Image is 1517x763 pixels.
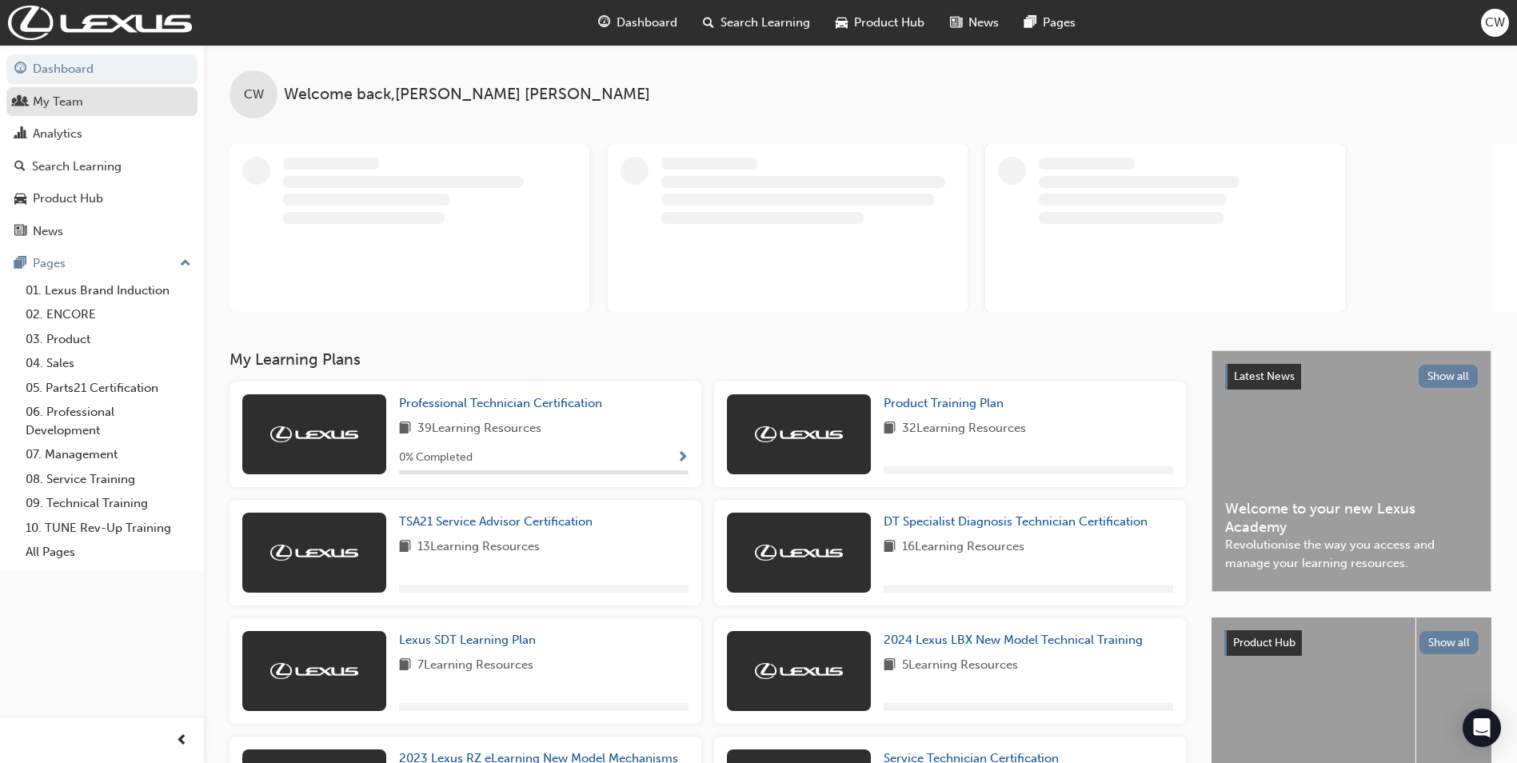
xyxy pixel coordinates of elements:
[399,419,411,439] span: book-icon
[14,62,26,77] span: guage-icon
[1224,630,1479,656] a: Product HubShow all
[270,545,358,561] img: Trak
[19,540,198,565] a: All Pages
[399,513,599,531] a: TSA21 Service Advisor Certification
[399,633,536,647] span: Lexus SDT Learning Plan
[180,254,191,274] span: up-icon
[19,327,198,352] a: 03. Product
[884,396,1004,410] span: Product Training Plan
[1012,6,1088,39] a: pages-iconPages
[399,394,609,413] a: Professional Technician Certification
[19,376,198,401] a: 05. Parts21 Certification
[399,514,593,529] span: TSA21 Service Advisor Certification
[6,54,198,84] a: Dashboard
[19,278,198,303] a: 01. Lexus Brand Induction
[823,6,937,39] a: car-iconProduct Hub
[6,152,198,182] a: Search Learning
[755,663,843,679] img: Trak
[19,400,198,442] a: 06. Professional Development
[6,249,198,278] button: Pages
[755,426,843,442] img: Trak
[836,13,848,33] span: car-icon
[884,537,896,557] span: book-icon
[1419,631,1479,654] button: Show all
[14,192,26,206] span: car-icon
[1225,364,1478,389] a: Latest NewsShow all
[950,13,962,33] span: news-icon
[33,254,66,273] div: Pages
[8,6,192,40] img: Trak
[968,14,999,32] span: News
[937,6,1012,39] a: news-iconNews
[677,448,689,468] button: Show Progress
[721,14,810,32] span: Search Learning
[884,656,896,676] span: book-icon
[19,516,198,541] a: 10. TUNE Rev-Up Training
[6,51,198,249] button: DashboardMy TeamAnalyticsSearch LearningProduct HubNews
[19,351,198,376] a: 04. Sales
[6,87,198,117] a: My Team
[1225,500,1478,536] span: Welcome to your new Lexus Academy
[854,14,924,32] span: Product Hub
[417,537,540,557] span: 13 Learning Resources
[14,127,26,142] span: chart-icon
[6,217,198,246] a: News
[617,14,677,32] span: Dashboard
[1419,365,1479,388] button: Show all
[19,442,198,467] a: 07. Management
[19,467,198,492] a: 08. Service Training
[1233,636,1295,649] span: Product Hub
[270,663,358,679] img: Trak
[14,95,26,110] span: people-icon
[270,426,358,442] img: Trak
[884,514,1148,529] span: DT Specialist Diagnosis Technician Certification
[690,6,823,39] a: search-iconSearch Learning
[884,394,1010,413] a: Product Training Plan
[1463,709,1501,747] div: Open Intercom Messenger
[399,656,411,676] span: book-icon
[902,656,1018,676] span: 5 Learning Resources
[284,86,650,104] span: Welcome back , [PERSON_NAME] [PERSON_NAME]
[14,160,26,174] span: search-icon
[176,731,188,751] span: prev-icon
[19,491,198,516] a: 09. Technical Training
[399,449,473,467] span: 0 % Completed
[677,451,689,465] span: Show Progress
[417,656,533,676] span: 7 Learning Resources
[884,631,1149,649] a: 2024 Lexus LBX New Model Technical Training
[19,302,198,327] a: 02. ENCORE
[14,257,26,271] span: pages-icon
[884,419,896,439] span: book-icon
[1024,13,1036,33] span: pages-icon
[399,631,542,649] a: Lexus SDT Learning Plan
[884,513,1154,531] a: DT Specialist Diagnosis Technician Certification
[902,419,1026,439] span: 32 Learning Resources
[6,184,198,214] a: Product Hub
[902,537,1024,557] span: 16 Learning Resources
[1212,350,1491,592] a: Latest NewsShow allWelcome to your new Lexus AcademyRevolutionise the way you access and manage y...
[33,222,63,241] div: News
[6,119,198,149] a: Analytics
[1485,14,1505,32] span: CW
[1225,536,1478,572] span: Revolutionise the way you access and manage your learning resources.
[703,13,714,33] span: search-icon
[32,158,122,176] div: Search Learning
[33,190,103,208] div: Product Hub
[399,537,411,557] span: book-icon
[417,419,541,439] span: 39 Learning Resources
[884,633,1143,647] span: 2024 Lexus LBX New Model Technical Training
[598,13,610,33] span: guage-icon
[1043,14,1076,32] span: Pages
[14,225,26,239] span: news-icon
[755,545,843,561] img: Trak
[1234,370,1295,383] span: Latest News
[244,86,264,104] span: CW
[399,396,602,410] span: Professional Technician Certification
[1481,9,1509,37] button: CW
[33,125,82,143] div: Analytics
[585,6,690,39] a: guage-iconDashboard
[230,350,1186,369] h3: My Learning Plans
[33,93,83,111] div: My Team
